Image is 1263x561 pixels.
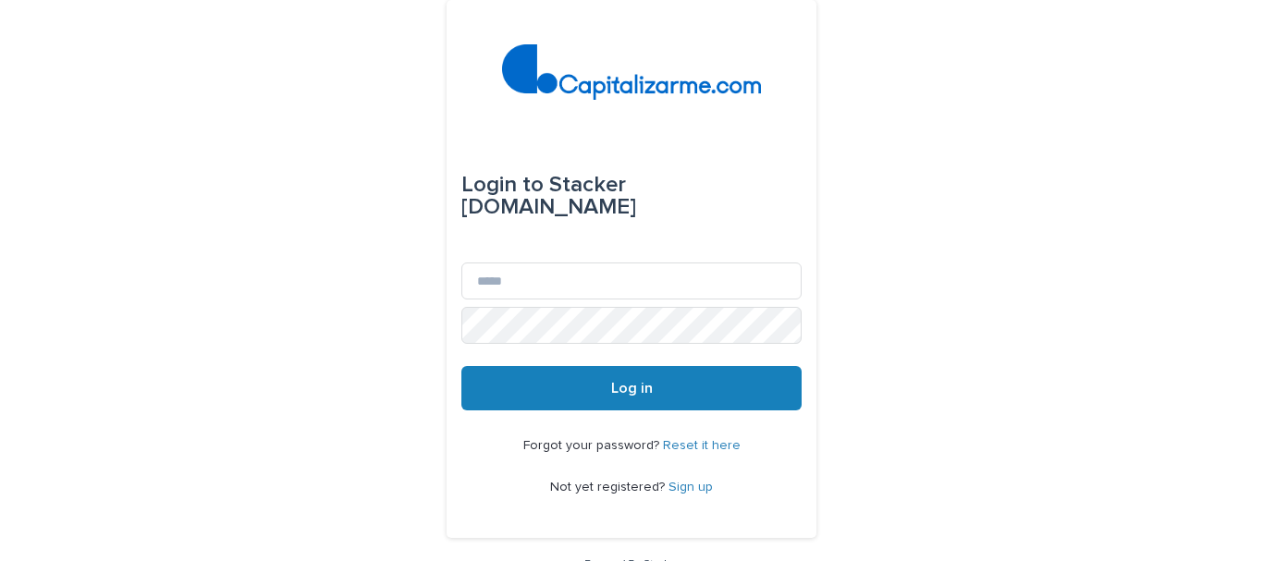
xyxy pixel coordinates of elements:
span: Not yet registered? [550,481,668,494]
a: Sign up [668,481,713,494]
span: Login to [461,174,544,196]
span: Forgot your password? [523,439,663,452]
button: Log in [461,366,802,410]
span: Log in [611,381,653,396]
div: Stacker [DOMAIN_NAME] [461,159,802,233]
img: 4arMvv9wSvmHTHbXwTim [502,44,762,100]
a: Reset it here [663,439,741,452]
